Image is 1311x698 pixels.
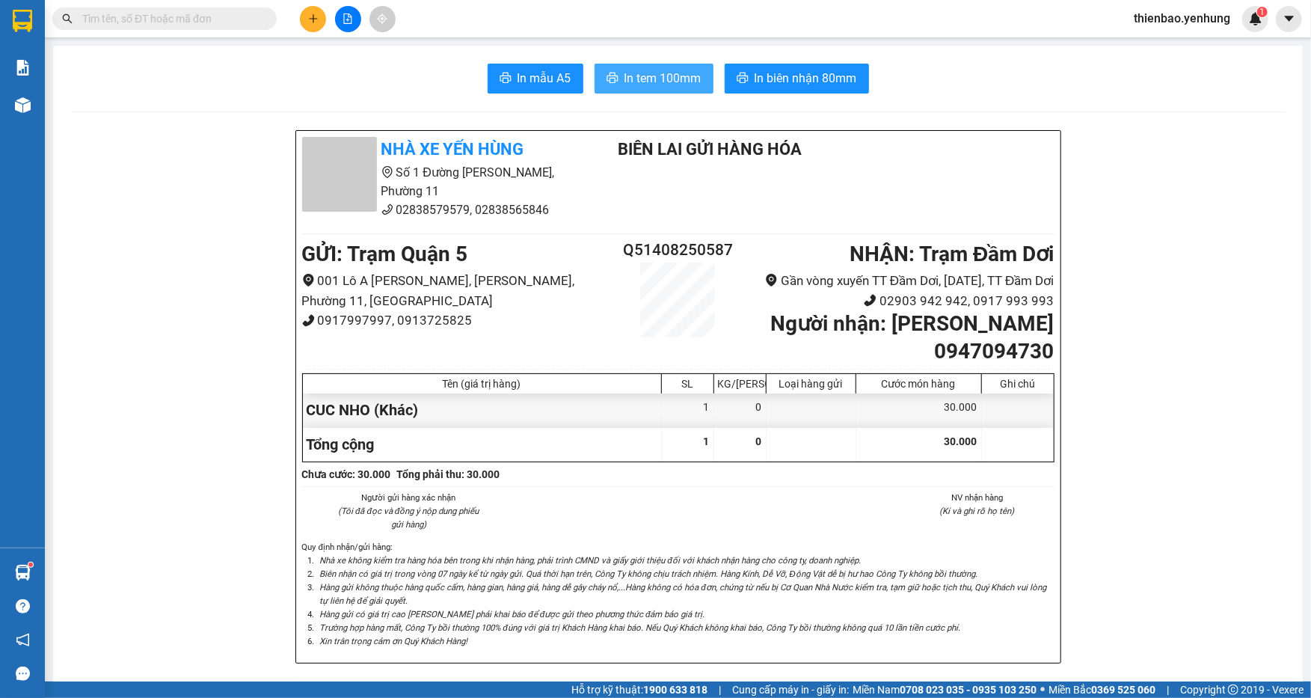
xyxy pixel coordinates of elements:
[128,67,233,88] div: 0948804634
[900,684,1037,696] strong: 0708 023 035 - 0935 103 250
[1249,12,1262,25] img: icon-new-feature
[335,6,361,32] button: file-add
[128,13,233,49] div: Trạm Đầm Dơi
[62,13,73,24] span: search
[1049,682,1155,698] span: Miền Bắc
[704,435,710,447] span: 1
[320,569,977,579] i: Biên nhận có giá trị trong vòng 07 ngày kể từ ngày gửi. Quá thời hạn trên, Công Ty không chịu trá...
[518,69,571,88] span: In mẫu A5
[1257,7,1268,17] sup: 1
[770,378,852,390] div: Loại hàng gửi
[302,271,615,310] li: 001 Lô A [PERSON_NAME], [PERSON_NAME], Phường 11, [GEOGRAPHIC_DATA]
[369,6,396,32] button: aim
[320,609,705,619] i: Hàng gửi có giá trị cao [PERSON_NAME] phải khai báo để được gửi theo phương thức đảm bảo giá trị.
[13,49,117,70] div: 0962146838
[864,294,876,307] span: phone
[13,14,36,30] span: Gửi:
[1091,684,1155,696] strong: 0369 525 060
[302,310,615,331] li: 0917997997, 0913725825
[320,622,960,633] i: Trường hợp hàng mất, Công Ty bồi thường 100% đúng với giá trị Khách Hàng khai báo. Nếu Quý Khách ...
[302,200,580,219] li: 02838579579, 02838565846
[500,72,512,86] span: printer
[308,13,319,24] span: plus
[302,314,315,327] span: phone
[1276,6,1302,32] button: caret-down
[128,49,233,67] div: a
[320,582,1046,606] i: Hàng gửi không thuộc hàng quốc cấm, hàng gian, hàng giả, hàng dễ gây cháy nổ,...Hàng không có hóa...
[755,69,857,88] span: In biên nhận 80mm
[302,468,391,480] b: Chưa cước : 30.000
[945,435,977,447] span: 30.000
[320,636,468,646] i: Xin trân trọng cảm ơn Quý Khách Hàng!
[718,378,762,390] div: KG/[PERSON_NAME]
[643,684,707,696] strong: 1900 633 818
[16,633,30,647] span: notification
[307,378,657,390] div: Tên (giá trị hàng)
[1228,685,1238,695] span: copyright
[126,97,234,117] div: 150.000
[397,468,500,480] b: Tổng phải thu: 30.000
[770,311,1054,363] b: Người nhận : [PERSON_NAME] 0947094730
[303,394,662,427] div: CUC NHO (Khác)
[571,682,707,698] span: Hỗ trợ kỹ thuật:
[302,274,315,287] span: environment
[719,682,721,698] span: |
[740,291,1054,311] li: 02903 942 942, 0917 993 993
[13,13,117,49] div: Trạm Quận 5
[1167,682,1169,698] span: |
[740,271,1054,291] li: Gần vòng xuyến TT Đầm Dơi, [DATE], TT Đầm Dơi
[381,203,393,215] span: phone
[940,506,1015,516] i: (Kí và ghi rõ họ tên)
[850,242,1054,266] b: NHẬN : Trạm Đầm Dơi
[302,540,1054,649] div: Quy định nhận/gửi hàng :
[28,563,33,567] sup: 1
[16,667,30,681] span: message
[15,60,31,76] img: solution-icon
[666,378,710,390] div: SL
[300,6,326,32] button: plus
[1259,7,1265,17] span: 1
[126,100,147,116] span: CC :
[307,435,375,453] span: Tổng cộng
[381,166,393,178] span: environment
[756,435,762,447] span: 0
[860,378,977,390] div: Cước món hàng
[607,72,618,86] span: printer
[488,64,583,94] button: printerIn mẫu A5
[15,565,31,581] img: warehouse-icon
[15,97,31,113] img: warehouse-icon
[662,394,714,427] div: 1
[82,10,259,27] input: Tìm tên, số ĐT hoặc mã đơn
[856,394,982,427] div: 30.000
[725,64,869,94] button: printerIn biên nhận 80mm
[1283,12,1296,25] span: caret-down
[732,682,849,698] span: Cung cấp máy in - giấy in:
[714,394,767,427] div: 0
[737,72,749,86] span: printer
[343,13,353,24] span: file-add
[1122,9,1242,28] span: thienbao.yenhung
[377,13,387,24] span: aim
[595,64,713,94] button: printerIn tem 100mm
[615,238,741,263] h2: Q51408250587
[618,140,802,159] b: BIÊN LAI GỬI HÀNG HÓA
[338,506,479,530] i: (Tôi đã đọc và đồng ý nộp dung phiếu gửi hàng)
[332,491,486,504] li: Người gửi hàng xác nhận
[853,682,1037,698] span: Miền Nam
[302,163,580,200] li: Số 1 Đường [PERSON_NAME], Phường 11
[13,10,32,32] img: logo-vxr
[765,274,778,287] span: environment
[624,69,701,88] span: In tem 100mm
[128,14,163,30] span: Nhận:
[900,491,1054,504] li: NV nhận hàng
[986,378,1050,390] div: Ghi chú
[1040,687,1045,693] span: ⚪️
[320,555,861,566] i: Nhà xe không kiểm tra hàng hóa bên trong khi nhận hàng, phải trình CMND và giấy giới thiệu đối vớ...
[381,140,524,159] b: Nhà xe Yến Hùng
[16,599,30,613] span: question-circle
[302,242,468,266] b: GỬI : Trạm Quận 5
